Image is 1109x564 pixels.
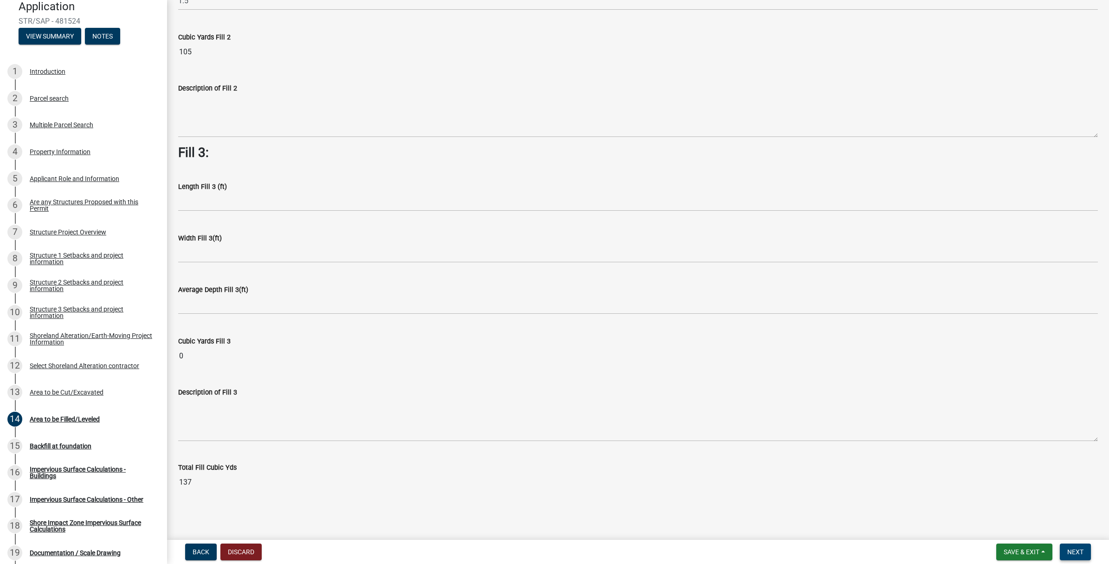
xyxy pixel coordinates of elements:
[30,389,103,395] div: Area to be Cut/Excavated
[30,95,69,102] div: Parcel search
[30,199,152,212] div: Are any Structures Proposed with this Permit
[30,443,91,449] div: Backfill at foundation
[193,548,209,556] span: Back
[7,439,22,454] div: 15
[220,544,262,560] button: Discard
[178,145,209,160] strong: Fill 3:
[7,385,22,400] div: 13
[30,122,93,128] div: Multiple Parcel Search
[7,171,22,186] div: 5
[30,252,152,265] div: Structure 1 Setbacks and project information
[30,466,152,479] div: Impervious Surface Calculations - Buildings
[30,229,106,235] div: Structure Project Overview
[1060,544,1091,560] button: Next
[7,91,22,106] div: 2
[30,175,119,182] div: Applicant Role and Information
[19,17,148,26] span: STR/SAP - 481524
[7,358,22,373] div: 12
[30,306,152,319] div: Structure 3 Setbacks and project information
[7,412,22,427] div: 14
[85,33,120,41] wm-modal-confirm: Notes
[85,28,120,45] button: Notes
[185,544,217,560] button: Back
[178,338,231,345] label: Cubic Yards Fill 3
[30,496,143,503] div: Impervious Surface Calculations - Other
[30,416,100,422] div: Area to be Filled/Leveled
[19,33,81,41] wm-modal-confirm: Summary
[178,184,227,190] label: Length Fill 3 (ft)
[1067,548,1083,556] span: Next
[178,389,237,396] label: Description of Fill 3
[30,363,139,369] div: Select Shoreland Alteration contractor
[7,225,22,240] div: 7
[30,332,152,345] div: Shoreland Alteration/Earth-Moving Project Information
[30,550,121,556] div: Documentation / Scale Drawing
[7,144,22,159] div: 4
[178,85,237,92] label: Description of Fill 2
[7,64,22,79] div: 1
[30,279,152,292] div: Structure 2 Setbacks and project information
[7,545,22,560] div: 19
[30,519,152,532] div: Shore Impact Zone Impervious Surface Calculations
[7,492,22,507] div: 17
[7,465,22,480] div: 16
[7,198,22,213] div: 6
[178,465,237,471] label: Total Fill Cubic Yds
[996,544,1052,560] button: Save & Exit
[1004,548,1039,556] span: Save & Exit
[30,68,65,75] div: Introduction
[19,28,81,45] button: View Summary
[7,519,22,533] div: 18
[7,117,22,132] div: 3
[7,331,22,346] div: 11
[178,287,248,293] label: Average Depth Fill 3(ft)
[7,278,22,293] div: 9
[178,235,222,242] label: Width Fill 3(ft)
[7,251,22,266] div: 8
[30,149,90,155] div: Property Information
[7,305,22,320] div: 10
[178,34,231,41] label: Cubic Yards Fill 2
